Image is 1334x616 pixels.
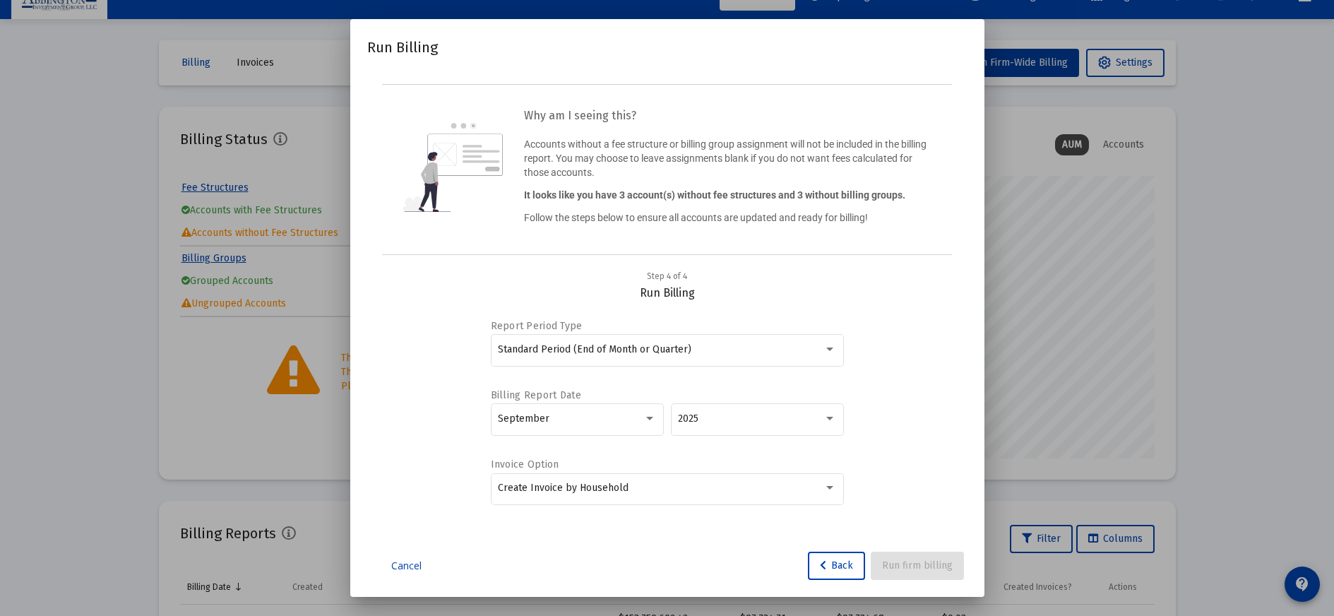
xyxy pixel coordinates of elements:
p: It looks like you have 3 account(s) without fee structures and 3 without billing groups. [524,188,931,202]
span: Run firm billing [882,559,953,571]
div: Step 4 of 4 [647,269,687,283]
div: Run Billing [384,269,951,300]
p: Follow the steps below to ensure all accounts are updated and ready for billing! [524,211,931,225]
label: Report Period Type [491,320,837,332]
span: Back [820,559,853,571]
h3: Why am I seeing this? [524,106,931,126]
span: Create Invoice by Household [498,482,629,494]
label: Invoice Option [491,458,837,470]
span: 2025 [678,413,698,425]
img: question [403,123,503,212]
span: Standard Period (End of Month or Quarter) [498,343,691,355]
label: Billing Report Date [491,389,837,401]
span: September [498,413,549,425]
p: Accounts without a fee structure or billing group assignment will not be included in the billing ... [524,137,931,179]
button: Run firm billing [871,552,964,580]
a: Cancel [371,559,442,573]
button: Back [808,552,865,580]
h2: Run Billing [367,36,438,59]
